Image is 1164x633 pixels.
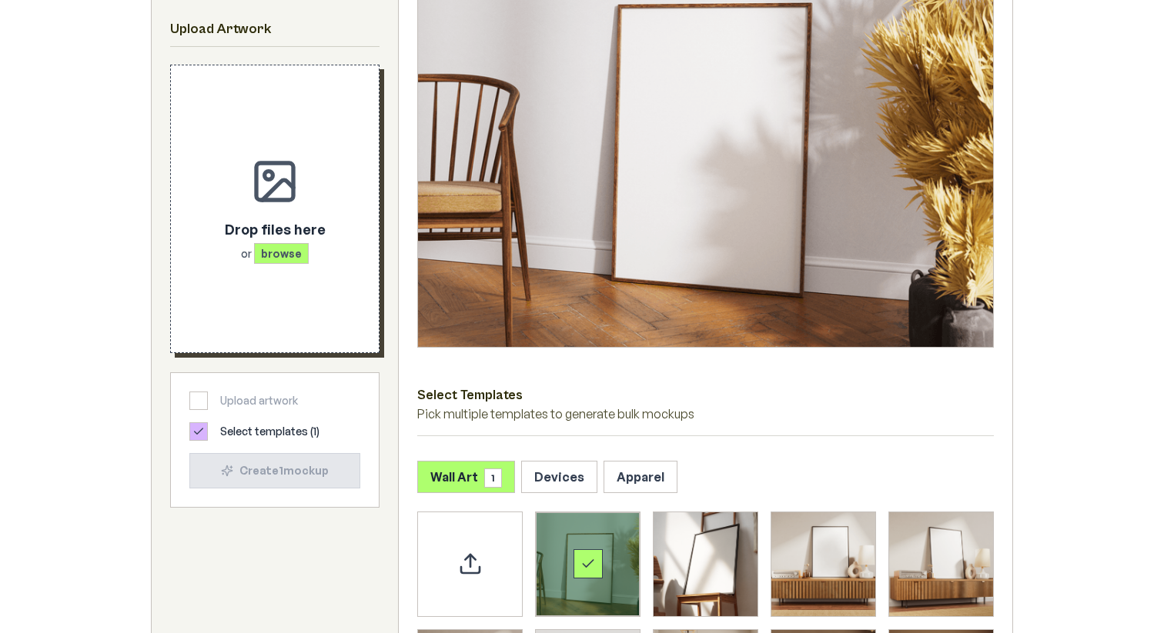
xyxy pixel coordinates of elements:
span: Upload artwork [220,393,298,408]
button: Create1mockup [189,453,360,488]
img: Framed Poster 3 [771,512,875,616]
div: Select template Framed Poster 2 [653,511,758,617]
button: Devices [521,461,597,493]
span: 1 [484,468,502,488]
div: Upload custom PSD template [417,511,523,617]
div: Select template Framed Poster 4 [888,511,994,617]
span: Select templates ( 1 ) [220,424,319,439]
p: Pick multiple templates to generate bulk mockups [417,405,994,423]
button: Apparel [604,461,677,493]
p: Drop files here [225,218,326,240]
span: browse [254,243,309,264]
div: Create 1 mockup [202,463,347,478]
button: Wall Art1 [417,461,515,493]
div: Select template Framed Poster 3 [771,511,876,617]
img: Framed Poster 4 [889,512,993,616]
img: Framed Poster 2 [654,512,758,616]
h2: Upload Artwork [170,18,380,40]
h3: Select Templates [417,385,994,405]
p: or [225,246,326,262]
div: Select template Framed Poster [535,511,641,617]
